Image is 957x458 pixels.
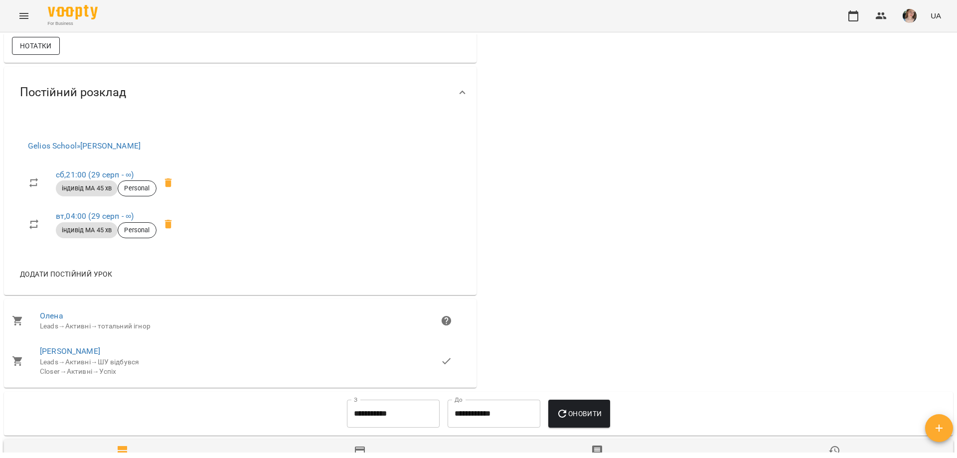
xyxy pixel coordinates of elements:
[20,40,52,52] span: Нотатки
[56,211,134,221] a: вт,04:00 (29 серп - ∞)
[12,4,36,28] button: Menu
[40,367,441,377] div: Closer Активні Успіх
[157,171,180,195] span: Видалити приватний урок Курбанова Софія сб 21:00 клієнта Кіра Черкасова
[91,322,98,330] span: →
[48,5,98,19] img: Voopty Logo
[20,268,112,280] span: Додати постійний урок
[40,311,63,320] a: Олена
[58,322,65,330] span: →
[4,67,477,118] div: Постійний розклад
[548,400,610,428] button: Оновити
[20,85,126,100] span: Постійний розклад
[40,321,441,331] div: Leads Активні тотальний ігнор
[556,408,602,420] span: Оновити
[12,37,60,55] button: Нотатки
[58,358,65,366] span: →
[157,212,180,236] span: Видалити приватний урок Курбанова Софія вт 04:00 клієнта Кіра Черкасова
[40,346,100,356] a: [PERSON_NAME]
[40,357,441,367] div: Leads Активні ШУ відбувся
[931,10,941,21] span: UA
[927,6,945,25] button: UA
[56,226,118,235] span: індивід МА 45 хв
[28,141,141,151] a: Gelios School»[PERSON_NAME]
[903,9,917,23] img: 6afb9eb6cc617cb6866001ac461bd93f.JPG
[56,170,134,179] a: сб,21:00 (29 серп - ∞)
[16,265,116,283] button: Додати постійний урок
[56,184,118,193] span: індивід МА 45 хв
[118,184,156,193] span: Personal
[92,367,99,375] span: →
[60,367,67,375] span: →
[91,358,98,366] span: →
[118,226,156,235] span: Personal
[48,20,98,27] span: For Business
